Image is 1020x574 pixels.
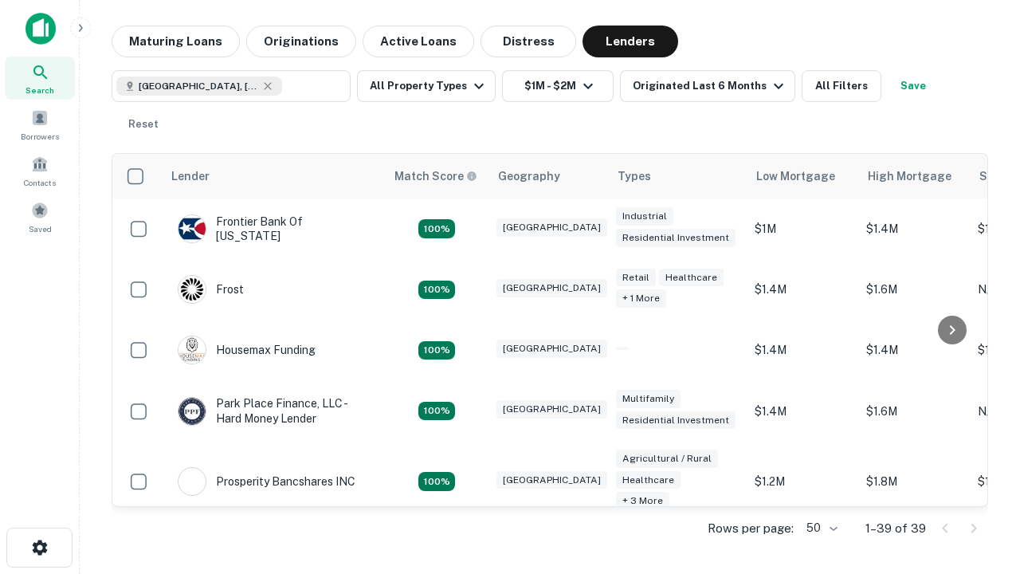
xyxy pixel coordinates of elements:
span: Borrowers [21,130,59,143]
div: + 3 more [616,492,669,510]
div: Industrial [616,207,673,226]
td: $1.6M [858,259,970,320]
div: Originated Last 6 Months [633,77,788,96]
button: All Filters [802,70,881,102]
td: $1.4M [747,259,858,320]
td: $1.4M [858,199,970,259]
td: $1.4M [747,380,858,441]
img: picture [178,336,206,364]
div: Matching Properties: 4, hasApolloMatch: undefined [418,402,455,421]
button: Originated Last 6 Months [620,70,795,102]
span: [GEOGRAPHIC_DATA], [GEOGRAPHIC_DATA], [GEOGRAPHIC_DATA] [139,79,258,93]
h6: Match Score [394,167,474,185]
button: All Property Types [357,70,496,102]
img: picture [178,276,206,303]
div: Prosperity Bancshares INC [178,467,355,496]
a: Borrowers [5,103,75,146]
td: $1M [747,199,858,259]
img: picture [178,215,206,242]
div: Healthcare [616,471,681,489]
div: Residential Investment [616,411,736,430]
div: Geography [498,167,560,186]
div: Matching Properties: 4, hasApolloMatch: undefined [418,341,455,360]
button: Reset [118,108,169,140]
div: Agricultural / Rural [616,450,718,468]
div: Retail [616,269,656,287]
td: $1.4M [858,320,970,380]
div: Residential Investment [616,229,736,247]
th: Types [608,154,747,199]
div: Matching Properties: 4, hasApolloMatch: undefined [418,281,455,300]
div: 50 [800,517,840,540]
div: [GEOGRAPHIC_DATA] [496,218,607,237]
p: Rows per page: [708,519,794,538]
div: + 1 more [616,289,666,308]
p: 1–39 of 39 [865,519,926,538]
td: $1.2M [747,442,858,522]
img: picture [178,398,206,425]
div: Types [618,167,651,186]
div: Capitalize uses an advanced AI algorithm to match your search with the best lender. The match sco... [394,167,477,185]
button: $1M - $2M [502,70,614,102]
a: Search [5,57,75,100]
div: Healthcare [659,269,724,287]
span: Contacts [24,176,56,189]
div: Low Mortgage [756,167,835,186]
div: [GEOGRAPHIC_DATA] [496,340,607,358]
button: Maturing Loans [112,26,240,57]
div: Frontier Bank Of [US_STATE] [178,214,369,243]
div: Housemax Funding [178,336,316,364]
iframe: Chat Widget [940,395,1020,472]
a: Saved [5,195,75,238]
button: Active Loans [363,26,474,57]
div: [GEOGRAPHIC_DATA] [496,400,607,419]
a: Contacts [5,149,75,192]
td: $1.6M [858,380,970,441]
div: Multifamily [616,390,681,408]
div: Park Place Finance, LLC - Hard Money Lender [178,396,369,425]
div: Matching Properties: 7, hasApolloMatch: undefined [418,472,455,491]
th: Capitalize uses an advanced AI algorithm to match your search with the best lender. The match sco... [385,154,488,199]
th: Lender [162,154,385,199]
th: Low Mortgage [747,154,858,199]
span: Search [25,84,54,96]
span: Saved [29,222,52,235]
td: $1.4M [747,320,858,380]
div: [GEOGRAPHIC_DATA] [496,471,607,489]
img: capitalize-icon.png [25,13,56,45]
div: Lender [171,167,210,186]
button: Distress [481,26,576,57]
button: Originations [246,26,356,57]
th: High Mortgage [858,154,970,199]
td: $1.8M [858,442,970,522]
div: [GEOGRAPHIC_DATA] [496,279,607,297]
div: Frost [178,275,244,304]
button: Save your search to get updates of matches that match your search criteria. [888,70,939,102]
div: Matching Properties: 4, hasApolloMatch: undefined [418,219,455,238]
div: High Mortgage [868,167,951,186]
th: Geography [488,154,608,199]
button: Lenders [583,26,678,57]
img: picture [178,468,206,495]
